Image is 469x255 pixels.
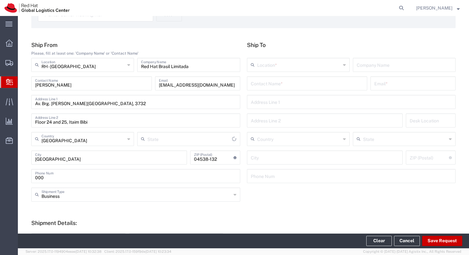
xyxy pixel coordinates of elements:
[363,249,461,254] span: Copyright © [DATE]-[DATE] Agistix Inc., All Rights Reserved
[422,236,462,246] button: Save Request
[416,4,460,12] button: [PERSON_NAME]
[247,42,456,48] h5: Ship To
[394,236,420,246] a: Cancel
[416,4,452,12] span: Vitoria Alencar
[366,236,392,246] button: Clear
[31,42,240,48] h5: Ship From
[26,250,101,253] span: Server: 2025.17.0-1194904eeae
[4,3,70,13] img: logo
[76,250,101,253] span: [DATE] 10:32:38
[31,50,240,56] div: Please, fill at least one: 'Company Name' or 'Contact Name'
[104,250,171,253] span: Client: 2025.17.0-159f9de
[145,250,171,253] span: [DATE] 10:23:34
[31,220,456,226] h5: Shipment Details:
